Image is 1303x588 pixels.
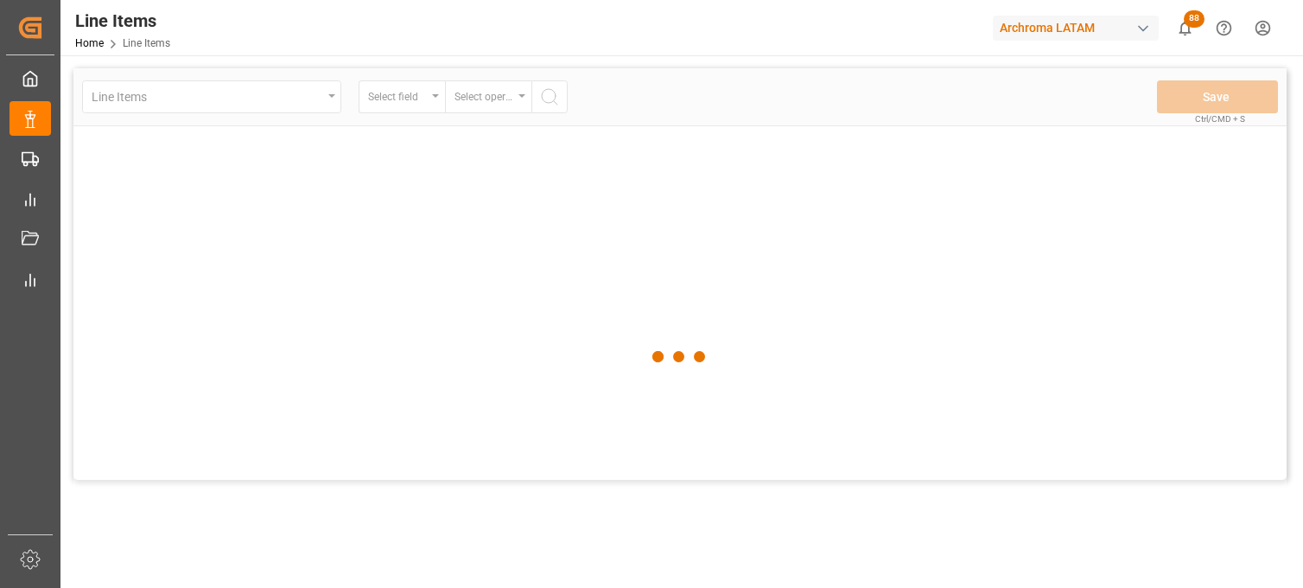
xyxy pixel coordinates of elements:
[1184,10,1204,28] span: 88
[75,8,170,34] div: Line Items
[1166,9,1204,48] button: show 88 new notifications
[75,37,104,49] a: Home
[993,16,1159,41] div: Archroma LATAM
[1204,9,1243,48] button: Help Center
[993,11,1166,44] button: Archroma LATAM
